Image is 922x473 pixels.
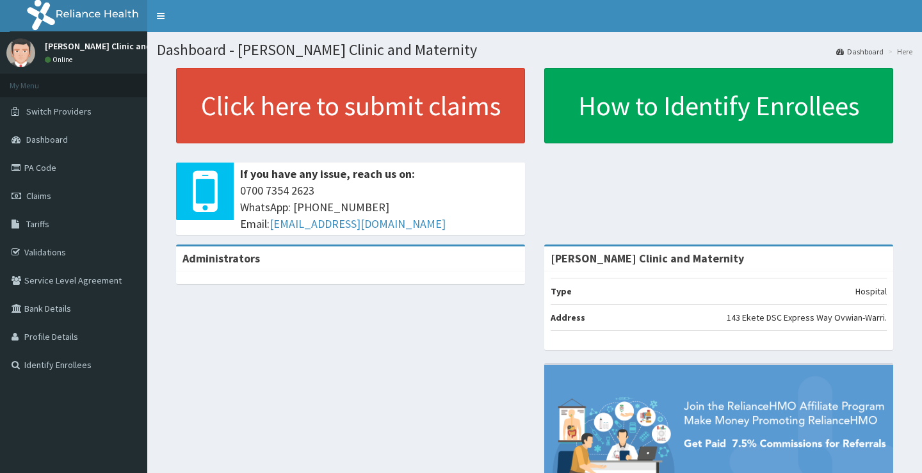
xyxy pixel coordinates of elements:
b: Address [551,312,585,323]
span: Tariffs [26,218,49,230]
strong: [PERSON_NAME] Clinic and Maternity [551,251,744,266]
p: 143 Ekete DSC Express Way Ovwian-Warri. [727,311,887,324]
a: [EMAIL_ADDRESS][DOMAIN_NAME] [270,216,446,231]
img: User Image [6,38,35,67]
span: Dashboard [26,134,68,145]
b: If you have any issue, reach us on: [240,166,415,181]
span: Claims [26,190,51,202]
p: Hospital [855,285,887,298]
p: [PERSON_NAME] Clinic and Maternity [45,42,192,51]
a: Dashboard [836,46,884,57]
span: Switch Providers [26,106,92,117]
a: How to Identify Enrollees [544,68,893,143]
h1: Dashboard - [PERSON_NAME] Clinic and Maternity [157,42,912,58]
span: 0700 7354 2623 WhatsApp: [PHONE_NUMBER] Email: [240,182,519,232]
a: Click here to submit claims [176,68,525,143]
b: Administrators [182,251,260,266]
b: Type [551,285,572,297]
li: Here [885,46,912,57]
a: Online [45,55,76,64]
